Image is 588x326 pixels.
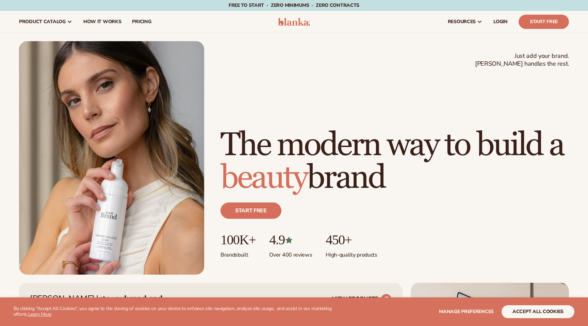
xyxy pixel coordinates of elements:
span: beauty [220,158,307,198]
a: Learn More [28,311,51,317]
p: High-quality products [326,247,377,259]
a: LOGIN [488,11,513,33]
span: Manage preferences [439,308,494,315]
a: Start free [220,202,281,219]
img: Female holding tanning mousse. [19,41,204,275]
span: product catalog [19,19,66,25]
button: accept all cookies [502,305,574,318]
p: 100K+ [220,232,256,247]
span: pricing [132,19,151,25]
p: Brands built [220,247,256,259]
span: Just add your brand. [PERSON_NAME] handles the rest. [475,52,569,68]
a: product catalog [14,11,78,33]
p: 450+ [326,232,377,247]
p: 4.9 [269,232,312,247]
p: Over 400 reviews [269,247,312,259]
span: LOGIN [493,19,508,25]
span: How It Works [83,19,121,25]
p: By clicking "Accept All Cookies", you agree to the storing of cookies on your device to enhance s... [14,306,349,317]
span: resources [448,19,476,25]
a: Start Free [519,15,569,29]
a: pricing [127,11,157,33]
span: Free to start · ZERO minimums · ZERO contracts [229,2,359,9]
h1: The modern way to build a brand [220,129,569,194]
img: logo [278,18,310,26]
button: Manage preferences [439,305,494,318]
a: How It Works [78,11,127,33]
a: VIEW PRODUCTS [332,294,392,305]
a: resources [442,11,488,33]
